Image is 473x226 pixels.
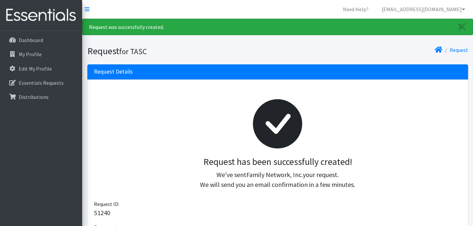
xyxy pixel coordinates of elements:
[3,4,79,26] img: HumanEssentials
[450,47,468,53] a: Request
[87,45,275,57] h1: Request
[19,37,43,43] p: Dashboard
[19,65,52,72] p: Edit My Profile
[246,170,303,179] span: Family Network, Inc.
[3,90,79,103] a: Distributions
[19,79,64,86] p: Essentials Requests
[94,208,462,218] p: 51240
[3,62,79,75] a: Edit My Profile
[19,51,42,57] p: My Profile
[19,94,49,100] p: Distributions
[119,47,147,56] small: for TASC
[338,3,374,16] a: Need Help?
[82,19,473,35] div: Request was successfully created.
[94,68,133,75] h3: Request Details
[452,19,473,35] a: Close
[3,34,79,47] a: Dashboard
[94,201,119,207] span: Request ID:
[99,156,456,168] h3: Request has been successfully created!
[376,3,470,16] a: [EMAIL_ADDRESS][DOMAIN_NAME]
[3,76,79,89] a: Essentials Requests
[3,48,79,61] a: My Profile
[99,170,456,190] p: We've sent your request. We will send you an email confirmation in a few minutes.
